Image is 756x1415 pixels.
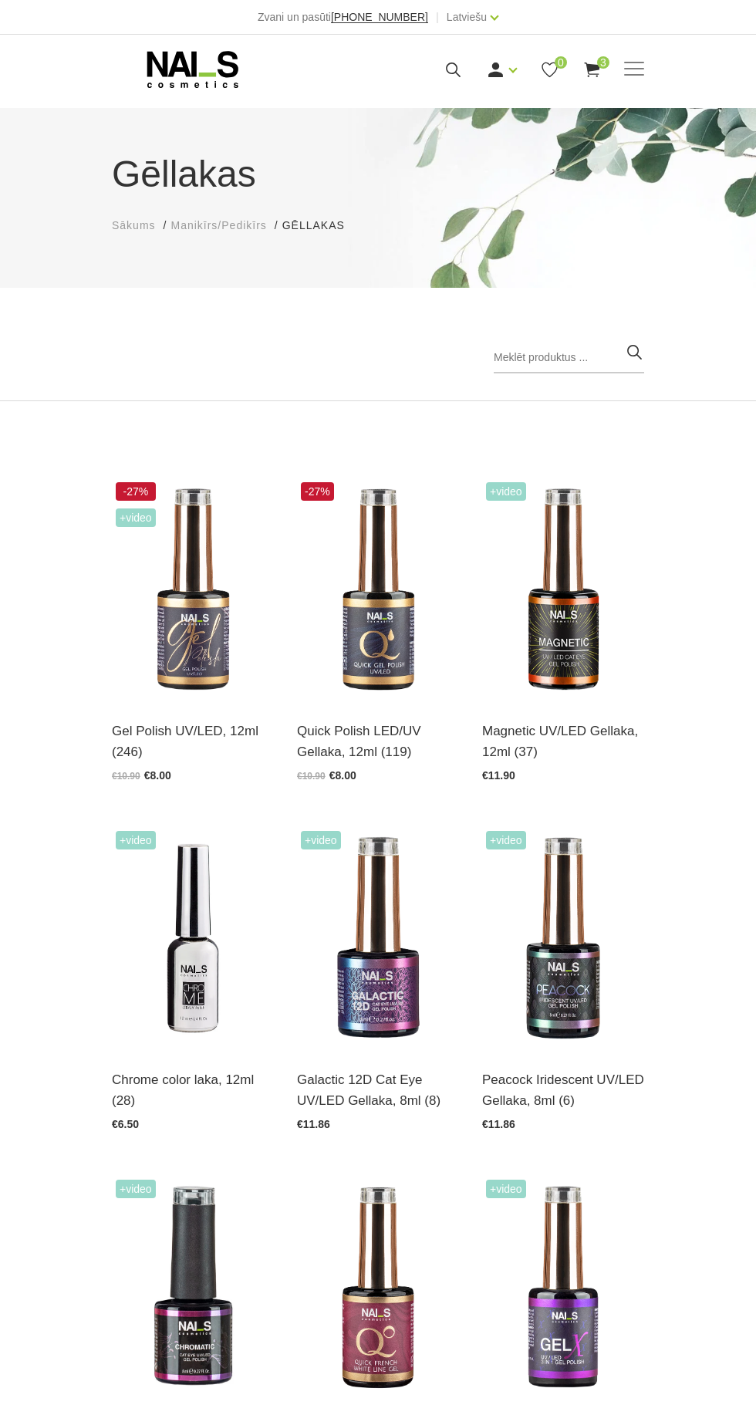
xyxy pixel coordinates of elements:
[170,219,266,231] span: Manikīrs/Pedikīrs
[282,218,360,234] li: Gēllakas
[297,1176,459,1399] img: Quick French White Line - īpaši izstrādāta pigmentēta baltā gellaka perfektam franču manikīram.* ...
[297,771,326,782] span: €10.90
[116,482,156,501] span: -27%
[116,831,156,849] span: +Video
[301,482,334,501] span: -27%
[540,60,559,79] a: 0
[482,721,644,762] a: Magnetic UV/LED Gellaka, 12ml (37)
[112,1069,274,1111] a: Chrome color laka, 12ml (28)
[597,56,609,69] span: 3
[331,12,428,23] a: [PHONE_NUMBER]
[297,721,459,762] a: Quick Polish LED/UV Gellaka, 12ml (119)
[301,831,341,849] span: +Video
[329,769,356,782] span: €8.00
[116,1180,156,1198] span: +Video
[482,1176,644,1399] img: Trīs vienā - bāze, tonis, tops (trausliem nagiem vēlams papildus lietot bāzi). Ilgnoturīga un int...
[482,827,644,1050] img: Hameleona efekta gellakas pārklājums. Intensīvam rezultātam lietot uz melna pamattoņa, tādā veidā...
[112,827,274,1050] img: Paredzēta hromēta jeb spoguļspīduma efekta veidošanai uz pilnas naga plātnes vai atsevišķiem diza...
[112,721,274,762] a: Gel Polish UV/LED, 12ml (246)
[116,508,156,527] span: +Video
[331,11,428,23] span: [PHONE_NUMBER]
[112,1118,139,1130] span: €6.50
[482,478,644,701] img: Ilgnoturīga gellaka, kas sastāv no metāla mikrodaļiņām, kuras īpaša magnēta ietekmē var pārvērst ...
[297,1069,459,1111] a: Galactic 12D Cat Eye UV/LED Gellaka, 8ml (8)
[144,769,171,782] span: €8.00
[112,478,274,701] img: Ilgnoturīga, intensīvi pigmentēta gellaka. Viegli klājas, lieliski žūst, nesaraujas, neatkāpjas n...
[486,482,526,501] span: +Video
[486,1180,526,1198] span: +Video
[482,769,515,782] span: €11.90
[582,60,602,79] a: 3
[447,8,487,26] a: Latviešu
[555,56,567,69] span: 0
[258,8,428,26] div: Zvani un pasūti
[297,1118,330,1130] span: €11.86
[482,1118,515,1130] span: €11.86
[112,771,140,782] span: €10.90
[112,218,156,234] a: Sākums
[494,343,644,373] input: Meklēt produktus ...
[112,1176,274,1399] img: Chromatic magnētiskā dizaina gellaka ar smalkām, atstarojošām hroma daļiņām. Izteiksmīgs 4D efekt...
[297,827,459,1050] img: Daudzdimensionāla magnētiskā gellaka, kas satur smalkas, atstarojošas hroma daļiņas. Ar īpaša mag...
[112,147,644,202] h1: Gēllakas
[112,219,156,231] span: Sākums
[486,831,526,849] span: +Video
[297,478,459,701] img: Ātri, ērti un vienkārši!Intensīvi pigmentēta gellaka, kas perfekti klājas arī vienā slānī, tādā v...
[170,218,266,234] a: Manikīrs/Pedikīrs
[482,1069,644,1111] a: Peacock Iridescent UV/LED Gellaka, 8ml (6)
[436,8,439,26] span: |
